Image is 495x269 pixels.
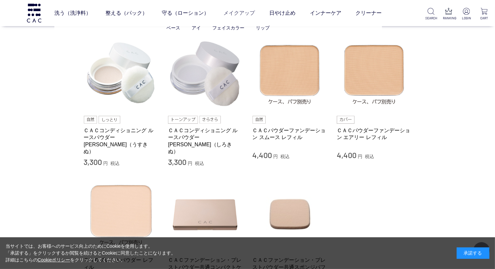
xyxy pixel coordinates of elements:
[54,4,91,22] a: 洗う（洗浄料）
[457,247,489,259] div: 承諾する
[84,36,159,111] img: ＣＡＣコンディショニング ルースパウダー 薄絹（うすきぬ）
[162,4,209,22] a: 守る（ローション）
[365,154,374,159] span: 税込
[253,36,327,111] img: ＣＡＣパウダーファンデーション スムース レフィル
[168,127,243,155] a: ＣＡＣコンディショニング ルースパウダー [PERSON_NAME]（しろきぬ）
[26,4,42,22] img: logo
[461,16,472,21] p: LOGIN
[358,154,362,159] span: 円
[103,161,108,166] span: 円
[256,25,270,30] a: リップ
[84,127,159,155] a: ＣＡＣコンディショニング ルースパウダー [PERSON_NAME]（うすきぬ）
[168,177,243,252] img: ＣＡＣファンデーション・プレストパウダー共通コンパクトケース
[253,116,266,124] img: 自然
[337,36,411,111] img: ＣＡＣパウダーファンデーション エアリー レフィル
[84,116,97,124] img: 自然
[168,157,186,167] span: 3,300
[443,8,455,21] a: RANKING
[337,150,356,160] span: 4,400
[356,4,382,22] a: クリーナー
[110,161,120,166] span: 税込
[168,116,198,124] img: トーンアップ
[195,161,204,166] span: 税込
[212,25,244,30] a: フェイスカラー
[443,16,455,21] p: RANKING
[337,127,411,141] a: ＣＡＣパウダーファンデーション エアリー レフィル
[99,116,120,124] img: しっとり
[461,8,472,21] a: LOGIN
[200,116,221,124] img: さらさら
[166,25,180,30] a: ベース
[478,16,490,21] p: CART
[168,36,243,111] img: ＣＡＣコンディショニング ルースパウダー 白絹（しろきぬ）
[269,4,295,22] a: 日やけ止め
[188,161,192,166] span: 円
[6,243,176,263] div: 当サイトでは、お客様へのサービス向上のためにCookieを使用します。 「承諾する」をクリックするか閲覧を続けるとCookieに同意したことになります。 詳細はこちらの をクリックしてください。
[84,157,102,167] span: 3,300
[253,127,327,141] a: ＣＡＣパウダーファンデーション スムース レフィル
[223,4,255,22] a: メイクアップ
[253,177,327,252] img: ＣＡＣファンデーション・プレストパウダー共通スポンジパフ
[478,8,490,21] a: CART
[310,4,341,22] a: インナーケア
[84,177,159,252] img: ＣＡＣプレストパウダー レフィル
[192,25,201,30] a: アイ
[273,154,278,159] span: 円
[426,16,437,21] p: SEARCH
[253,150,272,160] span: 4,400
[280,154,290,159] span: 税込
[105,4,147,22] a: 整える（パック）
[337,116,354,124] img: カバー
[38,257,70,262] a: Cookieポリシー
[426,8,437,21] a: SEARCH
